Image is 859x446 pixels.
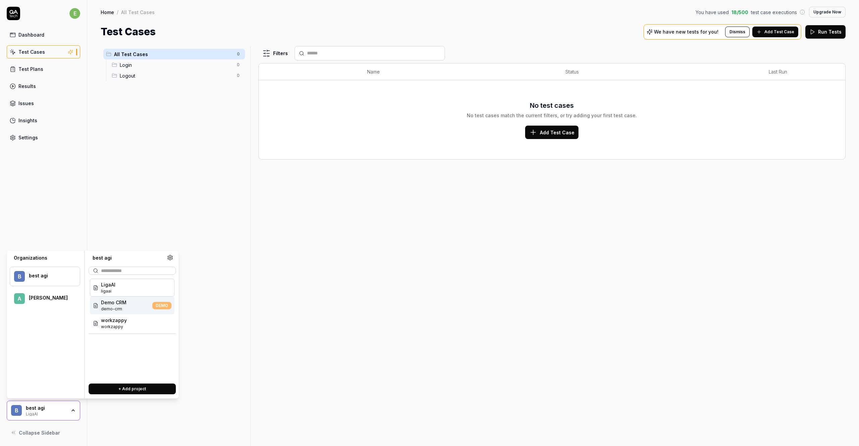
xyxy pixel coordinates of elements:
[26,405,66,411] div: best agi
[120,61,233,69] span: Login
[751,9,797,16] span: test case executions
[696,9,729,16] span: You have used
[360,63,559,80] th: Name
[234,50,242,58] span: 0
[18,48,45,55] div: Test Cases
[101,324,127,330] span: Project ID: g5ZO
[18,65,43,73] div: Test Plans
[762,63,832,80] th: Last Run
[7,131,80,144] a: Settings
[7,45,80,58] a: Test Cases
[109,59,245,70] div: Drag to reorderLogin0
[101,9,114,15] a: Home
[19,429,60,436] span: Collapse Sidebar
[530,100,574,110] h3: No test cases
[26,411,66,416] div: LigaAI
[121,9,155,15] div: All Test Cases
[29,295,71,301] div: Allen
[117,9,118,15] div: /
[525,126,578,139] button: Add Test Case
[10,289,80,308] button: A[PERSON_NAME]
[809,7,846,17] button: Upgrade Now
[109,70,245,81] div: Drag to reorderLogout0
[89,277,176,378] div: Suggestions
[29,273,71,279] div: best agi
[764,29,794,35] span: Add Test Case
[14,271,25,282] span: b
[152,302,171,309] span: DEMO
[258,47,292,60] button: Filters
[731,9,748,16] span: 18 / 500
[7,80,80,93] a: Results
[69,7,80,20] button: e
[7,28,80,41] a: Dashboard
[7,426,80,439] button: Collapse Sidebar
[101,281,115,288] span: LigaAI
[69,8,80,19] span: e
[18,83,36,90] div: Results
[101,306,127,312] span: Project ID: FOL8
[654,30,718,34] p: We have new tests for you!
[18,134,38,141] div: Settings
[14,293,25,304] span: A
[114,51,233,58] span: All Test Cases
[101,288,115,294] span: Project ID: vHFZ
[7,62,80,76] a: Test Plans
[18,100,34,107] div: Issues
[167,255,173,263] a: Organization settings
[234,61,242,69] span: 0
[559,63,762,80] th: Status
[11,405,22,416] span: b
[805,25,846,39] button: Run Tests
[234,72,242,80] span: 0
[725,27,750,37] button: Dismiss
[18,117,37,124] div: Insights
[7,114,80,127] a: Insights
[89,255,167,261] div: best agi
[101,299,127,306] span: Demo CRM
[7,401,80,421] button: bbest agiLigaAI
[101,24,156,39] h1: Test Cases
[752,27,798,37] button: Add Test Case
[540,129,574,136] span: Add Test Case
[120,72,233,79] span: Logout
[10,267,80,286] button: bbest agi
[101,317,127,324] span: workzappy
[7,97,80,110] a: Issues
[467,112,637,119] div: No test cases match the current filters, or try adding your first test case.
[18,31,44,38] div: Dashboard
[89,384,176,394] button: + Add project
[10,255,80,261] div: Organizations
